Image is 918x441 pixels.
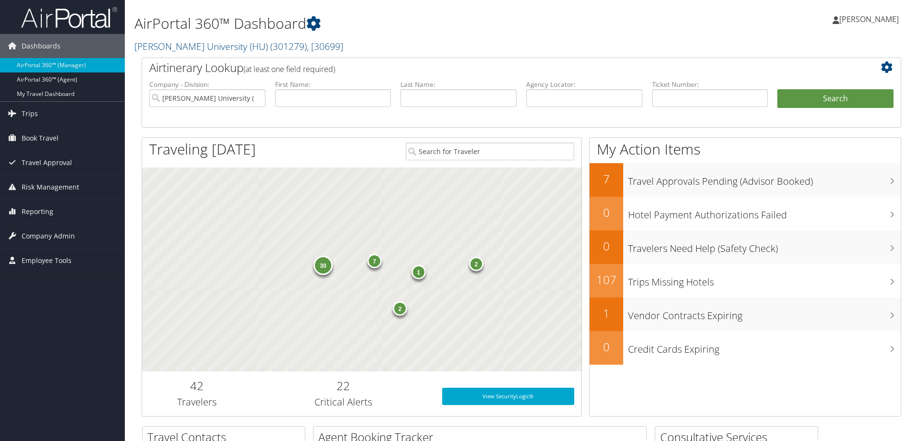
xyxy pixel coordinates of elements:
[22,249,72,273] span: Employee Tools
[590,163,901,197] a: 7Travel Approvals Pending (Advisor Booked)
[777,89,894,108] button: Search
[149,378,245,394] h2: 42
[590,339,623,355] h2: 0
[590,331,901,365] a: 0Credit Cards Expiring
[149,395,245,409] h3: Travelers
[526,80,642,89] label: Agency Locator:
[400,80,517,89] label: Last Name:
[307,40,343,53] span: , [ 30699 ]
[243,64,335,74] span: (at least one field required)
[590,264,901,298] a: 107Trips Missing Hotels
[469,257,483,271] div: 2
[270,40,307,53] span: ( 301279 )
[590,230,901,264] a: 0Travelers Need Help (Safety Check)
[628,203,901,222] h3: Hotel Payment Authorizations Failed
[149,139,256,159] h1: Traveling [DATE]
[22,126,59,150] span: Book Travel
[652,80,768,89] label: Ticket Number:
[314,256,333,275] div: 30
[259,378,428,394] h2: 22
[22,102,38,126] span: Trips
[22,224,75,248] span: Company Admin
[259,395,428,409] h3: Critical Alerts
[628,271,901,289] h3: Trips Missing Hotels
[149,60,830,76] h2: Airtinerary Lookup
[149,80,266,89] label: Company - Division:
[442,388,574,405] a: View SecurityLogic®
[590,272,623,288] h2: 107
[22,200,53,224] span: Reporting
[134,13,651,34] h1: AirPortal 360™ Dashboard
[22,34,60,58] span: Dashboards
[22,151,72,175] span: Travel Approval
[590,305,623,322] h2: 1
[590,171,623,187] h2: 7
[839,14,899,24] span: [PERSON_NAME]
[275,80,391,89] label: First Name:
[590,298,901,331] a: 1Vendor Contracts Expiring
[590,238,623,254] h2: 0
[406,143,574,160] input: Search for Traveler
[590,204,623,221] h2: 0
[628,170,901,188] h3: Travel Approvals Pending (Advisor Booked)
[411,264,426,279] div: 1
[628,304,901,322] h3: Vendor Contracts Expiring
[590,139,901,159] h1: My Action Items
[628,237,901,255] h3: Travelers Need Help (Safety Check)
[628,338,901,356] h3: Credit Cards Expiring
[21,6,117,29] img: airportal-logo.png
[367,254,382,268] div: 7
[590,197,901,230] a: 0Hotel Payment Authorizations Failed
[393,301,407,315] div: 2
[134,40,343,53] a: [PERSON_NAME] University (HU)
[833,5,908,34] a: [PERSON_NAME]
[22,175,79,199] span: Risk Management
